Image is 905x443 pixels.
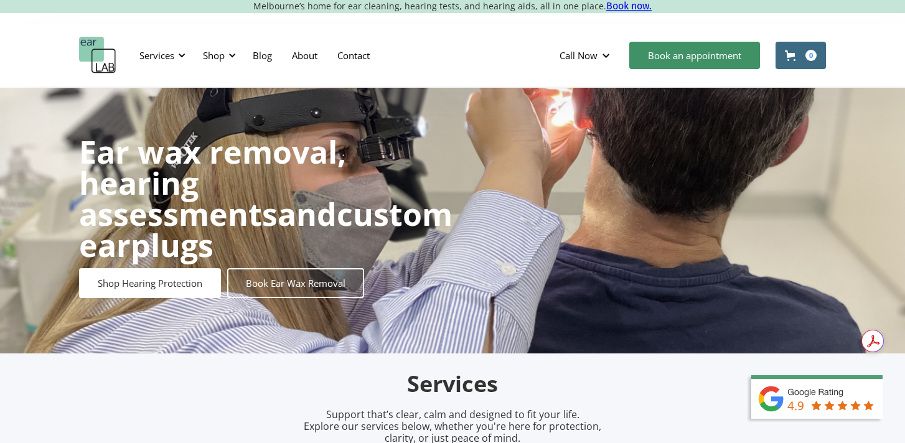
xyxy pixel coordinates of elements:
div: Shop [203,49,225,62]
div: Services [132,37,189,74]
a: Blog [243,37,282,73]
a: Book Ear Wax Removal [227,268,364,298]
div: Shop [195,37,240,74]
div: Call Now [550,37,623,74]
div: Services [139,49,174,62]
div: 0 [805,50,817,61]
a: Contact [327,37,380,73]
strong: Ear wax removal, hearing assessments [79,131,346,235]
a: About [282,37,327,73]
a: home [79,37,116,74]
div: Call Now [560,49,598,62]
a: Book an appointment [629,42,760,69]
a: Open cart [776,42,826,69]
h2: Services [160,370,745,399]
h1: and [79,136,452,261]
a: Shop Hearing Protection [79,268,221,298]
strong: custom earplugs [79,193,452,266]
